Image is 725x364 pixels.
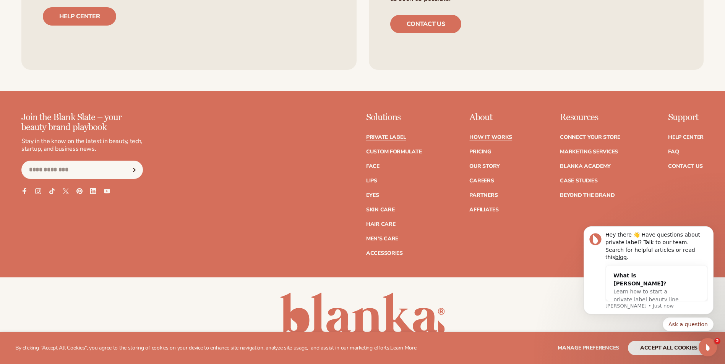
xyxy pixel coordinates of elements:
[558,341,619,355] button: Manage preferences
[560,193,615,198] a: Beyond the brand
[469,193,498,198] a: Partners
[366,135,406,140] a: Private label
[572,209,725,343] iframe: Intercom notifications message
[469,207,498,213] a: Affiliates
[366,236,398,242] a: Men's Care
[714,338,720,344] span: 2
[366,149,422,155] a: Custom formulate
[366,207,394,213] a: Skin Care
[390,344,416,351] a: Learn More
[390,15,462,33] a: Contact us
[21,113,143,133] p: Join the Blank Slate – your beauty brand playbook
[366,178,377,184] a: Lips
[668,113,704,122] p: Support
[699,338,717,356] iframe: Intercom live chat
[560,149,618,155] a: Marketing services
[366,222,395,227] a: Hair Care
[560,164,611,169] a: Blanka Academy
[469,149,491,155] a: Pricing
[668,164,702,169] a: Contact Us
[469,164,500,169] a: Our Story
[366,251,403,256] a: Accessories
[668,135,704,140] a: Help Center
[469,178,494,184] a: Careers
[628,341,710,355] button: accept all cookies
[366,113,422,122] p: Solutions
[560,113,620,122] p: Resources
[126,161,143,179] button: Subscribe
[560,135,620,140] a: Connect your store
[469,113,512,122] p: About
[668,149,679,155] a: FAQ
[366,193,379,198] a: Eyes
[43,7,116,26] a: Help center
[560,178,598,184] a: Case Studies
[15,345,417,351] p: By clicking "Accept All Cookies", you agree to the storing of cookies on your device to enhance s...
[21,137,143,153] p: Stay in the know on the latest in beauty, tech, startup, and business news.
[469,135,512,140] a: How It Works
[558,344,619,351] span: Manage preferences
[366,164,380,169] a: Face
